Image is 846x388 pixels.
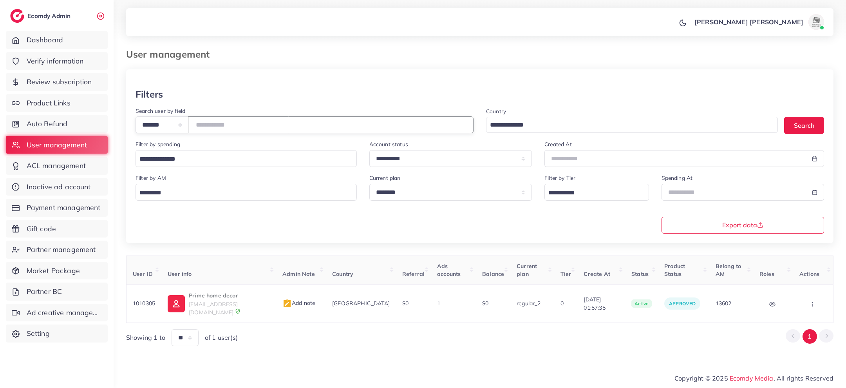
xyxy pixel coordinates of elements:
[486,117,778,133] div: Search for option
[10,9,72,23] a: logoEcomdy Admin
[6,283,108,301] a: Partner BC
[137,153,347,165] input: Search for option
[6,115,108,133] a: Auto Refund
[27,98,70,108] span: Product Links
[6,52,108,70] a: Verify information
[803,329,817,344] button: Go to page 1
[6,220,108,238] a: Gift code
[6,262,108,280] a: Market Package
[786,329,833,344] ul: Pagination
[487,119,768,131] input: Search for option
[27,56,84,66] span: Verify information
[6,31,108,49] a: Dashboard
[27,308,102,318] span: Ad creative management
[808,14,824,30] img: avatar
[27,12,72,20] h2: Ecomdy Admin
[27,328,50,339] span: Setting
[27,286,62,297] span: Partner BC
[27,35,63,45] span: Dashboard
[6,136,108,154] a: User management
[27,77,92,87] span: Review subscription
[6,241,108,259] a: Partner management
[27,266,80,276] span: Market Package
[6,94,108,112] a: Product Links
[136,150,357,167] div: Search for option
[690,14,827,30] a: [PERSON_NAME] [PERSON_NAME]avatar
[27,245,96,255] span: Partner management
[27,140,87,150] span: User management
[136,184,357,201] div: Search for option
[27,161,86,171] span: ACL management
[694,17,803,27] p: [PERSON_NAME] [PERSON_NAME]
[27,182,91,192] span: Inactive ad account
[27,203,101,213] span: Payment management
[6,157,108,175] a: ACL management
[6,325,108,343] a: Setting
[6,73,108,91] a: Review subscription
[6,199,108,217] a: Payment management
[546,187,638,199] input: Search for option
[27,119,68,129] span: Auto Refund
[6,178,108,196] a: Inactive ad account
[10,9,24,23] img: logo
[6,304,108,322] a: Ad creative management
[544,184,649,201] div: Search for option
[137,187,347,199] input: Search for option
[27,224,56,234] span: Gift code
